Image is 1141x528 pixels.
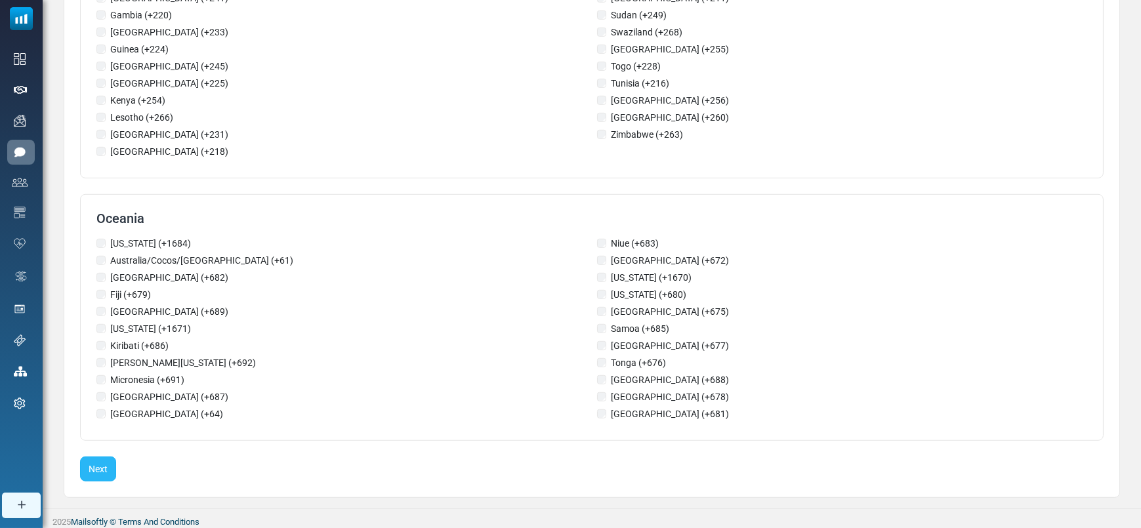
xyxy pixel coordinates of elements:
label: [US_STATE] (+1671) [110,322,191,336]
label: [GEOGRAPHIC_DATA] (+255) [611,43,729,56]
label: Swaziland (+268) [611,26,682,39]
label: Fiji (+679) [110,288,151,302]
label: [GEOGRAPHIC_DATA] (+681) [611,407,729,421]
img: mailsoftly_icon_blue_white.svg [10,7,33,30]
label: [GEOGRAPHIC_DATA] (+245) [110,60,228,73]
label: [GEOGRAPHIC_DATA] (+677) [611,339,729,353]
label: Kenya (+254) [110,94,165,108]
label: [US_STATE] (+1684) [110,237,191,251]
img: contacts-icon.svg [12,178,28,187]
label: Zimbabwe (+263) [611,128,683,142]
label: [PERSON_NAME][US_STATE] (+692) [110,356,256,370]
label: [GEOGRAPHIC_DATA] (+64) [110,407,223,421]
label: Samoa (+685) [611,322,669,336]
label: [GEOGRAPHIC_DATA] (+218) [110,145,228,159]
img: landing_pages.svg [14,303,26,315]
img: support-icon.svg [14,335,26,346]
button: Next [80,457,116,481]
img: dashboard-icon.svg [14,53,26,65]
label: Australia/Cocos/[GEOGRAPHIC_DATA] (+61) [110,254,293,268]
h5: Oceania [96,211,1087,226]
img: sms-icon-active.png [14,146,26,158]
label: [GEOGRAPHIC_DATA] (+260) [611,111,729,125]
img: campaigns-icon.png [14,115,26,127]
label: [GEOGRAPHIC_DATA] (+678) [611,390,729,404]
label: [GEOGRAPHIC_DATA] (+672) [611,254,729,268]
label: [GEOGRAPHIC_DATA] (+256) [611,94,729,108]
label: Micronesia (+691) [110,373,184,387]
label: Lesotho (+266) [110,111,173,125]
label: Tonga (+676) [611,356,666,370]
a: Terms And Conditions [118,517,199,527]
span: translation missing: en.layouts.footer.terms_and_conditions [118,517,199,527]
label: [GEOGRAPHIC_DATA] (+688) [611,373,729,387]
label: Tunisia (+216) [611,77,669,91]
img: settings-icon.svg [14,397,26,409]
label: Sudan (+249) [611,9,667,22]
a: Mailsoftly © [71,517,116,527]
label: [GEOGRAPHIC_DATA] (+675) [611,305,729,319]
label: [US_STATE] (+1670) [611,271,692,285]
img: workflow.svg [14,269,28,284]
label: [US_STATE] (+680) [611,288,686,302]
label: [GEOGRAPHIC_DATA] (+689) [110,305,228,319]
label: [GEOGRAPHIC_DATA] (+231) [110,128,228,142]
label: Kiribati (+686) [110,339,169,353]
img: domain-health-icon.svg [14,238,26,249]
label: [GEOGRAPHIC_DATA] (+682) [110,271,228,285]
label: Togo (+228) [611,60,661,73]
label: [GEOGRAPHIC_DATA] (+233) [110,26,228,39]
label: Niue (+683) [611,237,659,251]
label: Gambia (+220) [110,9,172,22]
img: email-templates-icon.svg [14,207,26,218]
label: Guinea (+224) [110,43,169,56]
label: [GEOGRAPHIC_DATA] (+225) [110,77,228,91]
label: [GEOGRAPHIC_DATA] (+687) [110,390,228,404]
